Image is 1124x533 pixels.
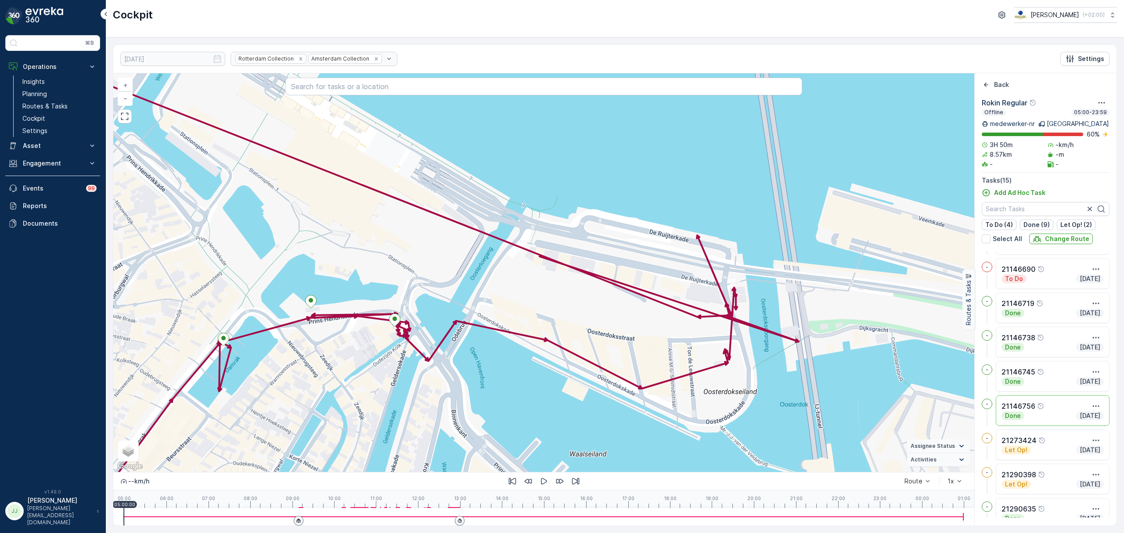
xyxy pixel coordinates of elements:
[1029,99,1036,106] div: Help Tooltip Icon
[986,435,988,442] p: -
[1004,514,1022,523] p: Done
[986,469,988,476] p: -
[5,215,100,232] a: Documents
[1002,298,1034,309] p: 21146719
[5,496,100,526] button: JJ[PERSON_NAME][PERSON_NAME][EMAIL_ADDRESS][DOMAIN_NAME]
[115,461,144,472] a: Open this area in Google Maps (opens a new window)
[873,496,886,501] p: 23:00
[904,478,922,485] div: Route
[7,504,22,518] div: JJ
[1078,54,1104,63] p: Settings
[370,496,382,501] p: 11:00
[982,202,1110,216] input: Search Tasks
[1038,437,1045,444] div: Help Tooltip Icon
[1002,264,1036,274] p: 21146690
[1002,469,1036,480] p: 21290398
[285,78,802,95] input: Search for tasks or a location
[244,496,257,501] p: 08:00
[911,443,955,450] span: Assignee Status
[1056,140,1074,149] p: -km/h
[990,160,993,169] p: -
[5,137,100,155] button: Asset
[1002,435,1037,446] p: 21273424
[947,478,954,485] div: 1x
[622,496,634,501] p: 17:00
[23,159,83,168] p: Engagement
[1004,274,1024,283] p: To Do
[790,496,803,501] p: 21:00
[986,298,988,305] p: -
[986,332,988,339] p: -
[160,496,173,501] p: 06:00
[1004,343,1022,352] p: Done
[1038,505,1045,512] div: Help Tooltip Icon
[1060,220,1092,229] p: Let Op! (2)
[5,58,100,76] button: Operations
[1056,160,1059,169] p: -
[1087,130,1100,139] p: 60 %
[990,140,1013,149] p: 3H 50m
[706,496,718,501] p: 19:00
[990,150,1012,159] p: 8.57km
[1083,11,1105,18] p: ( +02:00 )
[911,456,937,463] span: Activities
[986,263,988,270] p: -
[1037,368,1044,375] div: Help Tooltip Icon
[19,112,100,125] a: Cockpit
[986,503,988,510] p: -
[982,220,1016,230] button: To Do (4)
[412,496,425,501] p: 12:00
[1056,150,1064,159] p: -m
[5,180,100,197] a: Events99
[982,188,1045,197] a: Add Ad Hoc Task
[19,100,100,112] a: Routes & Tasks
[994,80,1009,89] p: Back
[1038,266,1045,273] div: Help Tooltip Icon
[23,219,97,228] p: Documents
[114,502,135,507] p: 05:00:00
[1079,446,1101,454] p: [DATE]
[1002,401,1035,411] p: 21146756
[986,400,988,407] p: -
[23,184,81,193] p: Events
[1004,446,1028,454] p: Let Op!
[5,489,100,494] span: v 1.49.0
[993,234,1022,243] p: Select All
[1023,220,1050,229] p: Done (9)
[22,126,47,135] p: Settings
[1014,10,1027,20] img: basis-logo_rgb2x.png
[119,441,138,461] a: Layers
[19,125,100,137] a: Settings
[1047,119,1109,128] p: [GEOGRAPHIC_DATA]
[1002,332,1035,343] p: 21146738
[119,92,132,105] a: Zoom Out
[1030,11,1079,19] p: [PERSON_NAME]
[994,188,1045,197] p: Add Ad Hoc Task
[120,52,225,66] input: dd/mm/yyyy
[964,281,973,326] p: Routes & Tasks
[986,366,988,373] p: -
[1036,300,1043,307] div: Help Tooltip Icon
[1002,367,1035,377] p: 21146745
[1020,220,1053,230] button: Done (9)
[23,141,83,150] p: Asset
[123,81,127,89] span: +
[22,102,68,111] p: Routes & Tasks
[664,496,677,501] p: 18:00
[1004,480,1028,489] p: Let Op!
[115,461,144,472] img: Google
[286,496,299,501] p: 09:00
[1004,377,1022,386] p: Done
[985,220,1013,229] p: To Do (4)
[202,496,215,501] p: 07:00
[118,496,131,501] p: 05:00
[85,40,94,47] p: ⌘B
[5,155,100,172] button: Engagement
[832,496,845,501] p: 22:00
[1014,7,1117,23] button: [PERSON_NAME](+02:00)
[22,77,45,86] p: Insights
[113,8,153,22] p: Cockpit
[22,114,45,123] p: Cockpit
[1038,471,1045,478] div: Help Tooltip Icon
[23,202,97,210] p: Reports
